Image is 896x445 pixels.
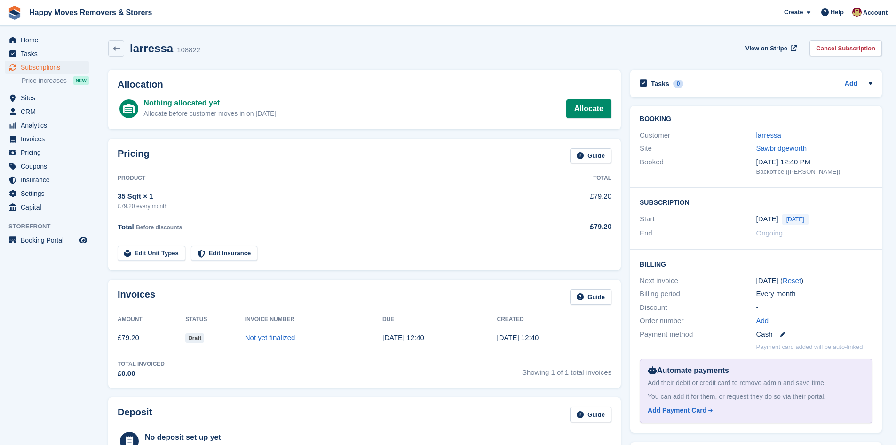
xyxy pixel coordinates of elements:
span: Account [863,8,888,17]
div: 108822 [177,45,200,56]
a: Add [845,79,857,89]
th: Due [382,312,497,327]
div: Cash [756,329,872,340]
span: Create [784,8,803,17]
span: Analytics [21,119,77,132]
h2: Tasks [651,80,669,88]
span: Sites [21,91,77,105]
a: menu [5,173,89,186]
time: 2025-09-18 11:40:20 UTC [497,333,539,341]
a: Edit Unit Types [118,246,185,261]
time: 2025-09-18 00:00:00 UTC [756,214,778,225]
h2: Pricing [118,148,150,164]
img: Steven Fry [852,8,862,17]
span: Capital [21,201,77,214]
a: Sawbridgeworth [756,144,807,152]
span: Storefront [8,222,94,231]
a: menu [5,201,89,214]
div: Backoffice ([PERSON_NAME]) [756,167,872,177]
span: View on Stripe [745,44,787,53]
a: menu [5,47,89,60]
span: Booking Portal [21,234,77,247]
span: CRM [21,105,77,118]
span: Price increases [22,76,67,85]
a: Allocate [566,99,611,118]
div: £79.20 every month [118,202,546,210]
th: Total [546,171,611,186]
span: Before discounts [136,224,182,231]
a: Preview store [78,235,89,246]
span: Showing 1 of 1 total invoices [522,360,611,379]
div: Allocate before customer moves in on [DATE] [143,109,276,119]
div: Automate payments [648,365,864,376]
h2: Invoices [118,289,155,305]
a: Add Payment Card [648,405,861,415]
span: Help [831,8,844,17]
span: Home [21,33,77,47]
td: £79.20 [118,327,185,348]
div: Total Invoiced [118,360,165,368]
a: menu [5,160,89,173]
a: Happy Moves Removers & Storers [25,5,156,20]
div: - [756,302,872,313]
th: Product [118,171,546,186]
a: Guide [570,407,611,422]
div: 0 [673,80,684,88]
h2: Billing [640,259,872,268]
span: Settings [21,187,77,200]
a: menu [5,132,89,146]
div: [DATE] 12:40 PM [756,157,872,168]
div: No deposit set up yet [145,432,339,443]
time: 2025-09-19 11:40:20 UTC [382,333,424,341]
h2: Allocation [118,79,611,90]
a: Not yet finalized [245,333,295,341]
span: Total [118,223,134,231]
div: Site [640,143,756,154]
a: Add [756,316,769,326]
div: Every month [756,289,872,299]
div: End [640,228,756,239]
a: Cancel Subscription [809,40,882,56]
div: [DATE] ( ) [756,275,872,286]
div: Customer [640,130,756,141]
img: stora-icon-8386f47178a22dfd0bd8f6a31ec36ba5ce8667c1dd55bd0f319d3a0aa187defe.svg [8,6,22,20]
span: Draft [185,333,204,343]
h2: Booking [640,115,872,123]
p: Payment card added will be auto-linked [756,342,863,352]
div: Booked [640,157,756,177]
a: Edit Insurance [191,246,258,261]
a: View on Stripe [742,40,799,56]
th: Status [185,312,245,327]
div: £0.00 [118,368,165,379]
div: Next invoice [640,275,756,286]
th: Invoice Number [245,312,382,327]
th: Created [497,312,611,327]
a: menu [5,146,89,159]
span: Tasks [21,47,77,60]
td: £79.20 [546,186,611,216]
span: Ongoing [756,229,783,237]
div: Add their debit or credit card to remove admin and save time. [648,378,864,388]
span: Insurance [21,173,77,186]
a: menu [5,187,89,200]
h2: Deposit [118,407,152,422]
span: Subscriptions [21,61,77,74]
div: Discount [640,302,756,313]
a: menu [5,91,89,105]
span: Pricing [21,146,77,159]
h2: larressa [130,42,173,55]
div: Nothing allocated yet [143,97,276,109]
a: menu [5,33,89,47]
a: menu [5,234,89,247]
div: You can add it for them, or request they do so via their portal. [648,392,864,402]
div: 35 Sqft × 1 [118,191,546,202]
a: Reset [783,276,801,284]
a: Price increases NEW [22,75,89,86]
div: Billing period [640,289,756,299]
a: larressa [756,131,781,139]
a: menu [5,61,89,74]
th: Amount [118,312,185,327]
span: Invoices [21,132,77,146]
div: Add Payment Card [648,405,706,415]
h2: Subscription [640,197,872,207]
